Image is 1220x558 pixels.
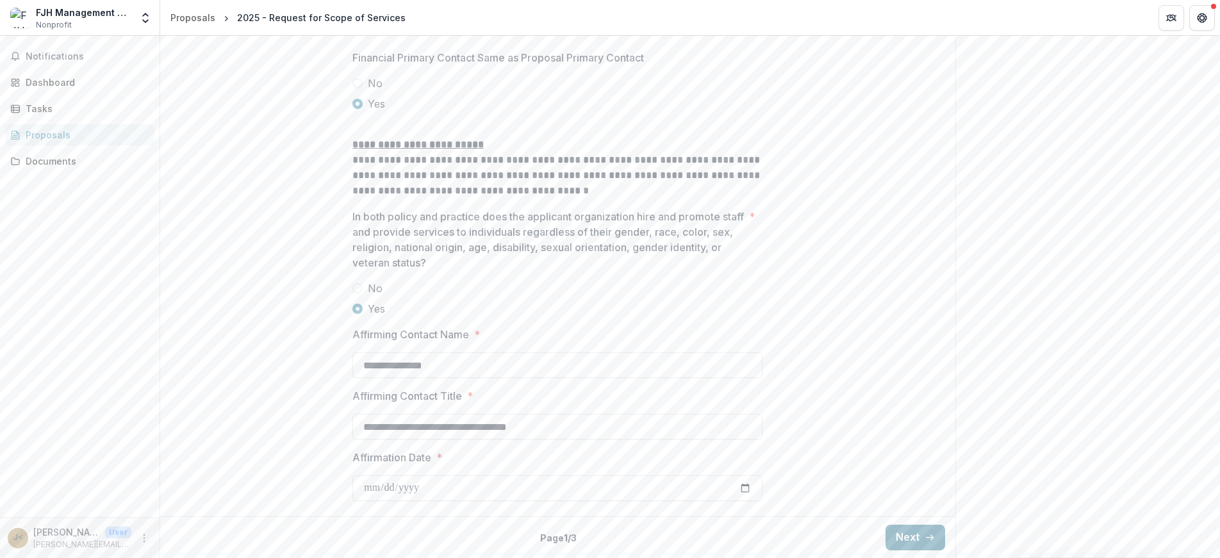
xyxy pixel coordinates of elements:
p: Financial Primary Contact Same as Proposal Primary Contact [352,50,644,65]
p: In both policy and practice does the applicant organization hire and promote staff and provide se... [352,209,744,270]
a: Proposals [165,8,220,27]
div: 2025 - Request for Scope of Services [237,11,406,24]
a: Dashboard [5,72,154,93]
button: Partners [1158,5,1184,31]
div: Jessica Petrie Thelemaque <jessica@wintonpolicygroup.com> [13,534,23,542]
p: User [105,527,131,538]
a: Documents [5,151,154,172]
a: Proposals [5,124,154,145]
span: Yes [368,96,385,111]
p: Affirming Contact Title [352,388,462,404]
p: Page 1 / 3 [540,531,577,545]
button: Notifications [5,46,154,67]
div: Proposals [26,128,144,142]
button: More [136,530,152,546]
span: No [368,281,383,296]
span: Notifications [26,51,149,62]
button: Get Help [1189,5,1215,31]
p: [PERSON_NAME] <[PERSON_NAME][EMAIL_ADDRESS][DOMAIN_NAME]> [33,525,100,539]
a: Tasks [5,98,154,119]
img: FJH Management Services, LLC [10,8,31,28]
div: Dashboard [26,76,144,89]
button: Next [886,525,945,550]
div: Tasks [26,102,144,115]
button: Open entity switcher [136,5,154,31]
p: [PERSON_NAME][EMAIL_ADDRESS][DOMAIN_NAME] [33,539,131,550]
nav: breadcrumb [165,8,411,27]
div: FJH Management Services, LLC [36,6,131,19]
div: Proposals [170,11,215,24]
span: No [368,76,383,91]
span: Nonprofit [36,19,72,31]
p: Affirming Contact Name [352,327,469,342]
span: Yes [368,301,385,316]
p: Affirmation Date [352,450,431,465]
div: Documents [26,154,144,168]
